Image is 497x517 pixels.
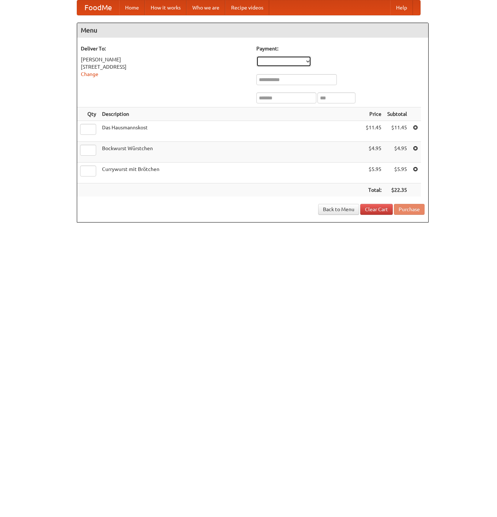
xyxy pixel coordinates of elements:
[256,45,425,52] h5: Payment:
[187,0,225,15] a: Who we are
[384,107,410,121] th: Subtotal
[390,0,413,15] a: Help
[145,0,187,15] a: How it works
[384,163,410,183] td: $5.95
[225,0,269,15] a: Recipe videos
[81,45,249,52] h5: Deliver To:
[99,107,363,121] th: Description
[363,121,384,142] td: $11.45
[99,121,363,142] td: Das Hausmannskost
[81,56,249,63] div: [PERSON_NAME]
[81,71,98,77] a: Change
[384,121,410,142] td: $11.45
[360,204,393,215] a: Clear Cart
[384,142,410,163] td: $4.95
[81,63,249,71] div: [STREET_ADDRESS]
[99,142,363,163] td: Bockwurst Würstchen
[394,204,425,215] button: Purchase
[363,142,384,163] td: $4.95
[77,0,119,15] a: FoodMe
[119,0,145,15] a: Home
[99,163,363,183] td: Currywurst mit Brötchen
[363,163,384,183] td: $5.95
[77,23,428,38] h4: Menu
[318,204,359,215] a: Back to Menu
[363,183,384,197] th: Total:
[384,183,410,197] th: $22.35
[77,107,99,121] th: Qty
[363,107,384,121] th: Price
